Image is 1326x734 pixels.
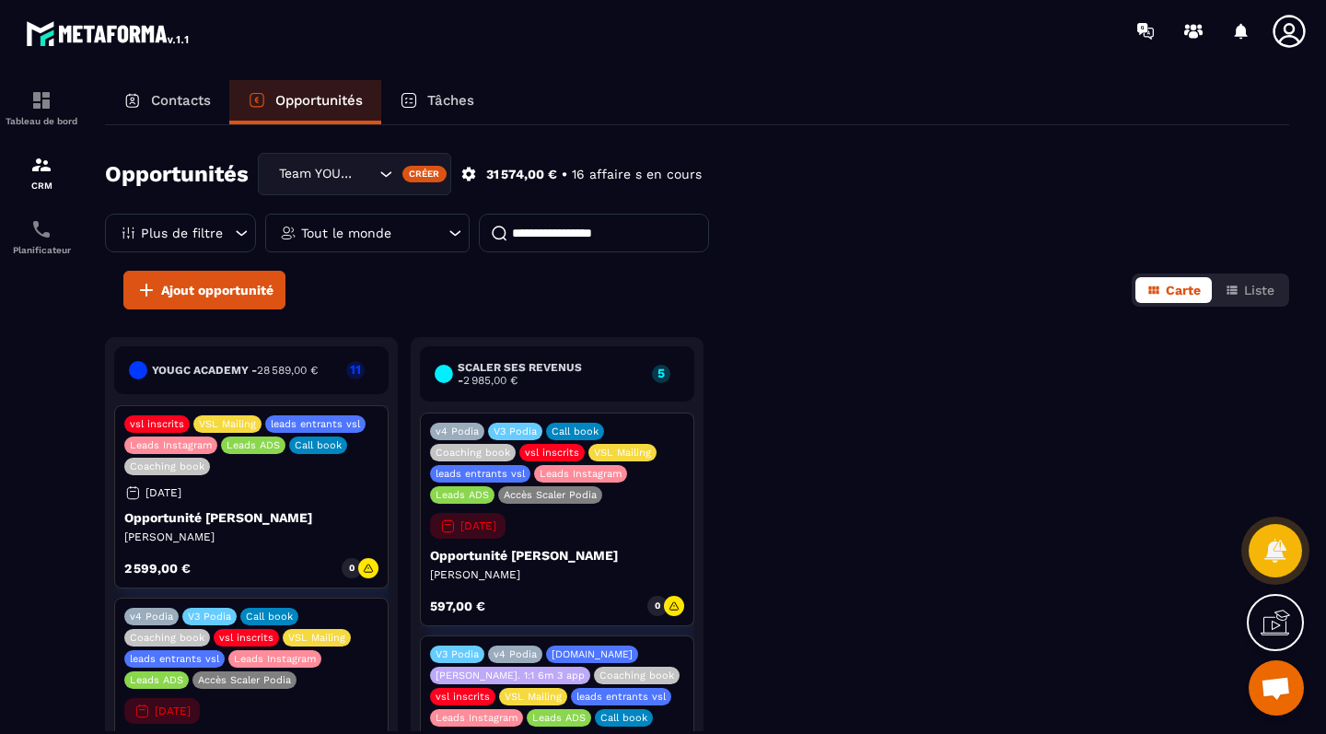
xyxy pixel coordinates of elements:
[430,567,684,582] p: [PERSON_NAME]
[436,425,479,437] p: v4 Podia
[599,670,674,682] p: Coaching book
[427,92,474,109] p: Tâches
[198,674,291,686] p: Accès Scaler Podia
[460,519,496,532] p: [DATE]
[130,653,219,665] p: leads entrants vsl
[130,460,204,472] p: Coaching book
[123,271,285,309] button: Ajout opportunité
[356,164,375,184] input: Search for option
[130,611,173,623] p: v4 Podia
[5,181,78,191] p: CRM
[552,425,599,437] p: Call book
[1214,277,1285,303] button: Liste
[105,156,249,192] h2: Opportunités
[1166,283,1201,297] span: Carte
[436,648,479,660] p: V3 Podia
[349,562,355,575] p: 0
[161,281,273,299] span: Ajout opportunité
[562,166,567,183] p: •
[594,447,651,459] p: VSL Mailing
[402,166,448,182] div: Créer
[124,562,191,575] p: 2 599,00 €
[436,468,525,480] p: leads entrants vsl
[145,486,181,499] p: [DATE]
[5,204,78,269] a: schedulerschedulerPlanificateur
[572,166,702,183] p: 16 affaire s en cours
[436,670,585,682] p: [PERSON_NAME]. 1:1 6m 3 app
[5,245,78,255] p: Planificateur
[199,418,256,430] p: VSL Mailing
[274,164,356,184] span: Team YOUGC - Formations
[227,439,280,451] p: Leads ADS
[275,92,363,109] p: Opportunités
[458,361,643,387] h6: Scaler ses revenus -
[576,691,666,703] p: leads entrants vsl
[430,548,684,563] p: Opportunité [PERSON_NAME]
[257,364,318,377] span: 28 589,00 €
[151,92,211,109] p: Contacts
[505,691,562,703] p: VSL Mailing
[288,632,345,644] p: VSL Mailing
[141,227,223,239] p: Plus de filtre
[504,489,597,501] p: Accès Scaler Podia
[246,611,293,623] p: Call book
[346,363,365,376] p: 11
[486,166,557,183] p: 31 574,00 €
[1249,660,1304,716] a: Ouvrir le chat
[1135,277,1212,303] button: Carte
[30,218,52,240] img: scheduler
[5,76,78,140] a: formationformationTableau de bord
[600,712,647,724] p: Call book
[1244,283,1274,297] span: Liste
[652,367,670,379] p: 5
[436,447,510,459] p: Coaching book
[124,530,378,544] p: [PERSON_NAME]
[30,89,52,111] img: formation
[124,510,378,525] p: Opportunité [PERSON_NAME]
[525,447,579,459] p: vsl inscrits
[540,468,622,480] p: Leads Instagram
[130,632,204,644] p: Coaching book
[494,425,537,437] p: V3 Podia
[436,691,490,703] p: vsl inscrits
[130,674,183,686] p: Leads ADS
[494,648,537,660] p: v4 Podia
[26,17,192,50] img: logo
[188,611,231,623] p: V3 Podia
[105,80,229,124] a: Contacts
[532,712,586,724] p: Leads ADS
[463,374,518,387] span: 2 985,00 €
[655,600,660,612] p: 0
[219,632,273,644] p: vsl inscrits
[130,418,184,430] p: vsl inscrits
[381,80,493,124] a: Tâches
[234,653,316,665] p: Leads Instagram
[5,116,78,126] p: Tableau de bord
[5,140,78,204] a: formationformationCRM
[229,80,381,124] a: Opportunités
[301,227,391,239] p: Tout le monde
[436,712,518,724] p: Leads Instagram
[258,153,451,195] div: Search for option
[152,364,318,377] h6: YouGC Academy -
[30,154,52,176] img: formation
[552,648,633,660] p: [DOMAIN_NAME]
[430,600,485,612] p: 597,00 €
[295,439,342,451] p: Call book
[436,489,489,501] p: Leads ADS
[155,705,191,717] p: [DATE]
[130,439,212,451] p: Leads Instagram
[271,418,360,430] p: leads entrants vsl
